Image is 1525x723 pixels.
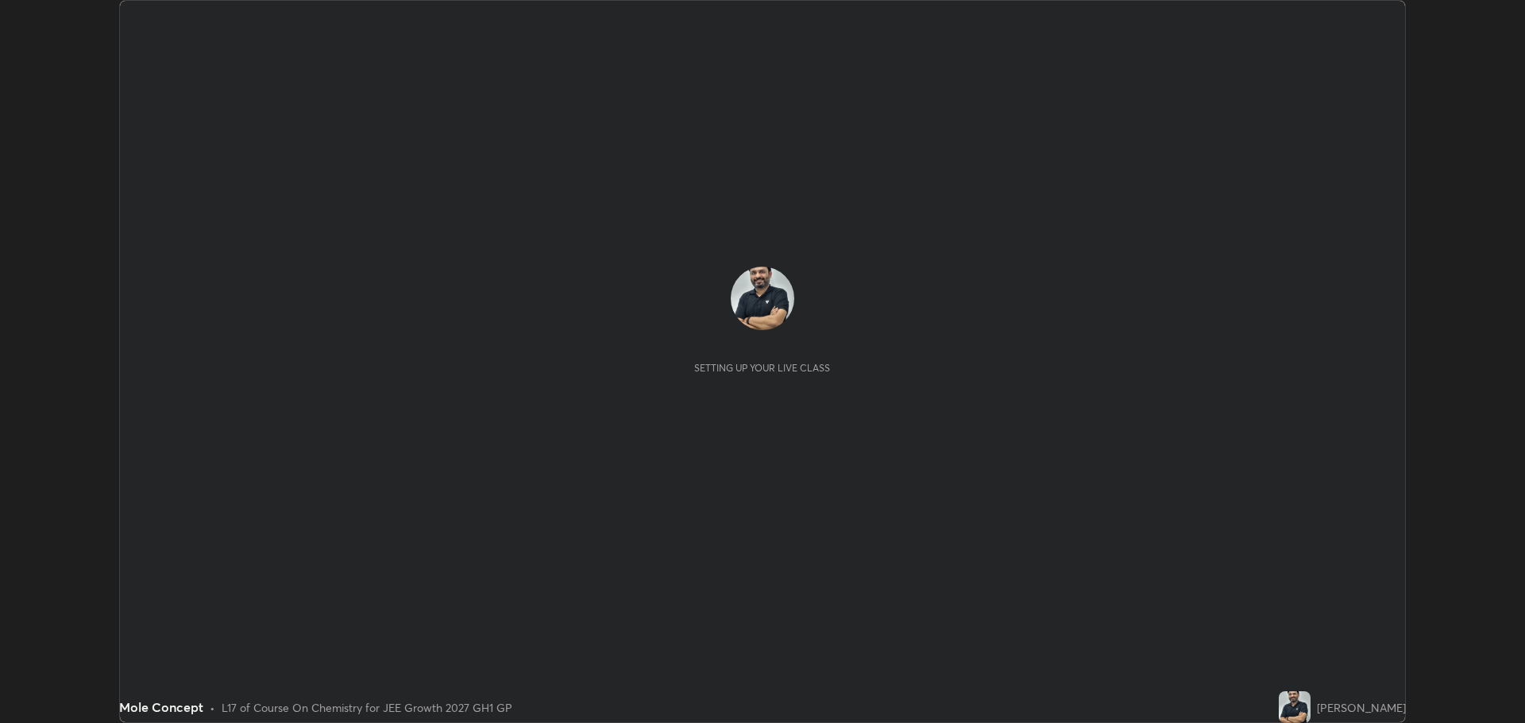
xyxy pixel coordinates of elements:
img: 3a61587e9e7148d38580a6d730a923df.jpg [1279,691,1311,723]
div: Setting up your live class [694,362,830,374]
div: L17 of Course On Chemistry for JEE Growth 2027 GH1 GP [222,699,512,716]
div: • [210,699,215,716]
div: Mole Concept [119,698,203,717]
img: 3a61587e9e7148d38580a6d730a923df.jpg [731,267,794,330]
div: [PERSON_NAME] [1317,699,1406,716]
